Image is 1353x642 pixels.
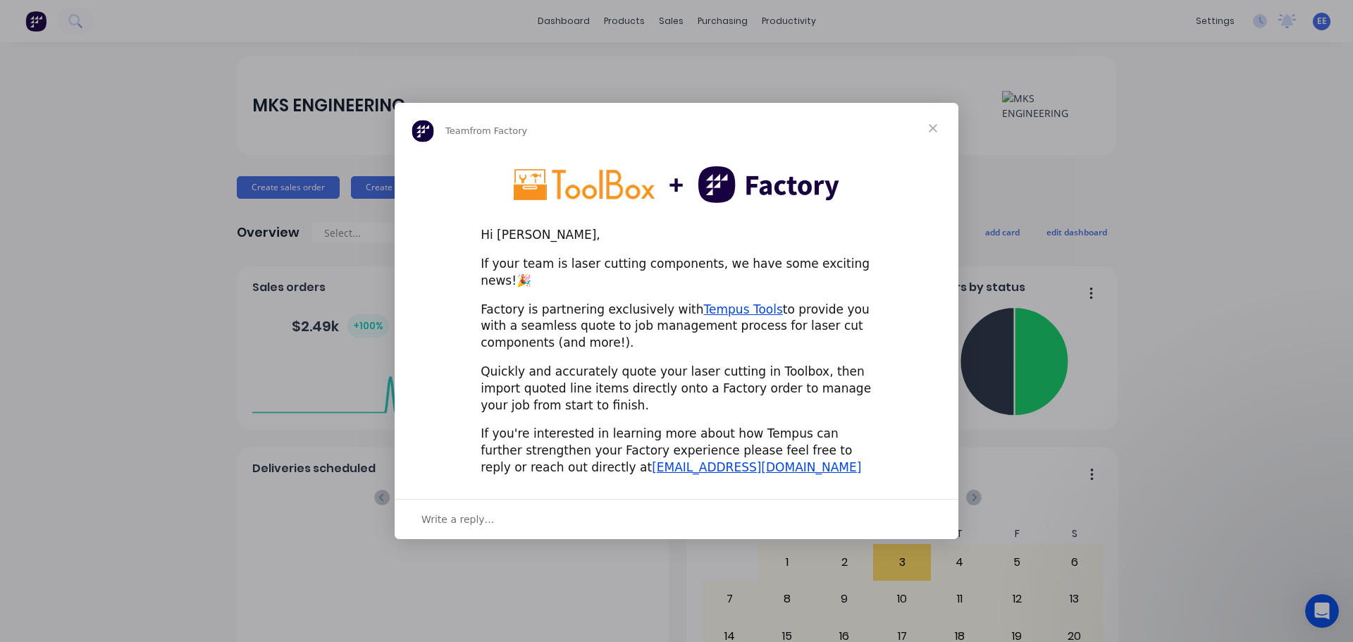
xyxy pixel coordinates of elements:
[481,364,872,414] div: Quickly and accurately quote your laser cutting in Toolbox, then import quoted line items directl...
[481,426,872,476] div: If you're interested in learning more about how Tempus can further strengthen your Factory experi...
[421,510,495,529] span: Write a reply…
[481,302,872,352] div: Factory is partnering exclusively with to provide you with a seamless quote to job management pro...
[481,227,872,244] div: Hi [PERSON_NAME],
[469,125,527,136] span: from Factory
[481,256,872,290] div: If your team is laser cutting components, we have some exciting news!🎉
[395,499,958,539] div: Open conversation and reply
[412,120,434,142] img: Profile image for Team
[704,302,783,316] a: Tempus Tools
[652,460,861,474] a: [EMAIL_ADDRESS][DOMAIN_NAME]
[908,103,958,154] span: Close
[445,125,469,136] span: Team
